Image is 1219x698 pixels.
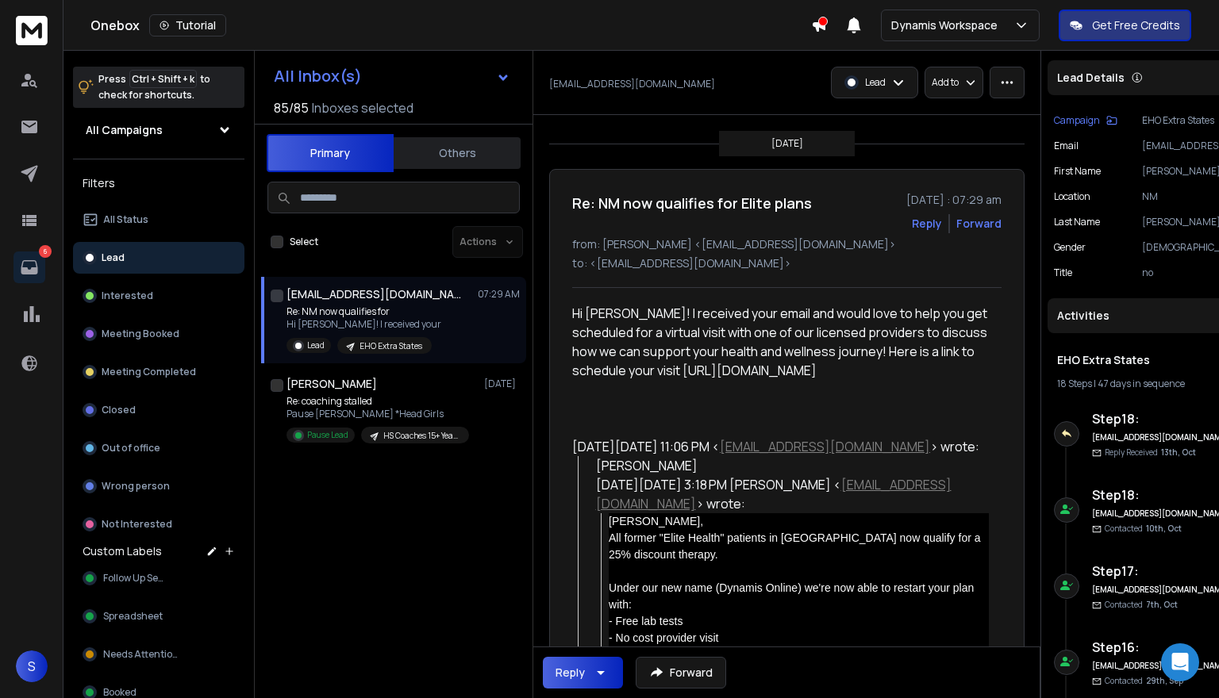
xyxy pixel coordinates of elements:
h1: Re: NM now qualifies for Elite plans [572,192,812,214]
p: 07:29 AM [478,288,520,301]
p: Meeting Completed [102,366,196,378]
button: S [16,650,48,682]
div: Forward [956,216,1002,232]
p: Out of office [102,442,160,454]
p: Hi [PERSON_NAME]! I received your [286,318,441,331]
a: 6 [13,251,45,283]
button: All Status [73,204,244,236]
h1: [PERSON_NAME] [286,376,377,392]
p: Press to check for shortcuts. [98,71,210,103]
p: Pause Lead [307,429,348,441]
h1: All Campaigns [86,122,163,138]
p: Campaign [1054,114,1100,127]
p: First Name [1054,165,1101,178]
h3: Custom Labels [83,543,162,559]
p: Lead [102,251,125,264]
p: location [1054,190,1090,203]
p: title [1054,267,1072,279]
h3: Inboxes selected [312,98,413,117]
p: 6 [39,245,52,258]
p: Wrong person [102,480,170,493]
p: Lead Details [1057,70,1125,86]
span: 85 / 85 [274,98,309,117]
p: Add to [932,76,959,89]
div: Reply [556,665,585,681]
div: Open Intercom Messenger [1161,643,1199,681]
p: to: <[EMAIL_ADDRESS][DOMAIN_NAME]> [572,255,1002,271]
p: Contacted [1105,599,1178,611]
button: Reply [543,657,623,688]
button: Forward [636,657,726,688]
p: [DATE] [484,378,520,390]
p: Contacted [1105,675,1183,687]
button: Needs Attention [73,639,244,670]
span: 47 days in sequence [1098,377,1185,390]
button: Not Interested [73,508,244,540]
button: Others [394,136,521,171]
button: Interested [73,280,244,312]
p: [EMAIL_ADDRESS][DOMAIN_NAME] [549,78,715,90]
button: Primary [267,134,394,172]
p: All Status [103,213,148,226]
button: Lead [73,242,244,274]
div: - Free lab tests [609,613,989,630]
p: Dynamis Workspace [891,17,1004,33]
p: Email [1054,140,1079,152]
button: All Inbox(s) [261,60,523,92]
span: 29th, Sep [1146,675,1183,686]
div: [DATE][DATE] 11:06 PM < > wrote: [572,437,989,456]
button: Campaign [1054,114,1117,127]
p: Re: NM now qualifies for [286,305,441,318]
span: Spreadsheet [103,610,163,623]
h3: Filters [73,172,244,194]
label: Select [290,236,318,248]
h1: [EMAIL_ADDRESS][DOMAIN_NAME] [286,286,461,302]
button: Wrong person [73,470,244,502]
button: Get Free Credits [1059,10,1191,41]
div: All former "Elite Health" patients in [GEOGRAPHIC_DATA] now qualify for a 25% discount therapy. [609,530,989,563]
p: from: [PERSON_NAME] <[EMAIL_ADDRESS][DOMAIN_NAME]> [572,236,1002,252]
p: Not Interested [102,518,172,531]
div: Hi [PERSON_NAME]! I received your email and would love to help you get scheduled for a virtual vi... [572,304,989,380]
p: Closed [102,404,136,416]
button: Out of office [73,432,244,464]
button: Spreadsheet [73,600,244,632]
p: Interested [102,290,153,302]
button: Meeting Booked [73,318,244,350]
button: Closed [73,394,244,426]
div: [PERSON_NAME], [609,513,989,530]
p: Last Name [1054,216,1100,228]
button: All Campaigns [73,114,244,146]
div: - No cost provider visit [609,630,989,646]
p: Get Free Credits [1092,17,1180,33]
p: Reply Received [1105,447,1196,458]
button: Meeting Completed [73,356,244,388]
p: [DATE] [771,137,803,150]
button: Follow Up Sent [73,562,244,594]
span: 13th, Oct [1161,447,1196,458]
span: 7th, Oct [1146,599,1178,610]
span: Ctrl + Shift + k [129,70,197,88]
p: [DATE] : 07:29 am [906,192,1002,208]
span: 10th, Oct [1146,523,1182,534]
div: Under our new name (Dynamis Online) we're now able to restart your plan with: [609,563,989,613]
p: Meeting Booked [102,328,179,340]
div: [PERSON_NAME] [596,456,990,475]
p: Pause [PERSON_NAME] *Head Girls [286,408,469,420]
span: 18 Steps [1057,377,1092,390]
p: Gender [1054,241,1086,254]
div: [DATE][DATE] 3:18 PM [PERSON_NAME] < > wrote: [596,475,990,513]
span: Needs Attention [103,648,178,661]
button: Tutorial [149,14,226,36]
a: [EMAIL_ADDRESS][DOMAIN_NAME] [720,438,930,455]
p: Re: coaching stalled [286,395,469,408]
p: Lead [865,76,886,89]
h1: All Inbox(s) [274,68,362,84]
span: Follow Up Sent [103,572,168,585]
button: Reply [912,216,942,232]
p: Lead [307,339,325,351]
p: HS Coaches 15+ Years Exp [383,430,460,442]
